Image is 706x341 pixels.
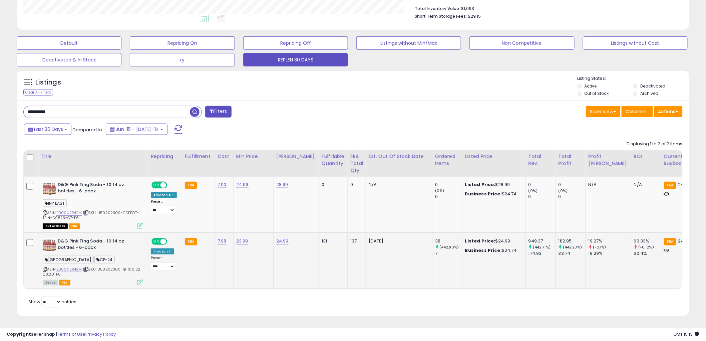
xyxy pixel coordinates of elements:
div: 0 [559,182,586,188]
div: ASIN: [43,182,143,228]
div: Current Buybox Price [664,153,698,167]
div: Est. Out Of Stock Date [369,153,429,160]
button: Save View [586,106,621,117]
b: Business Price: [465,247,502,253]
button: Repricing Off [243,36,348,50]
span: $29.15 [468,13,481,19]
div: ASIN: [43,238,143,285]
div: Repricing [151,153,179,160]
span: 24.99 [678,238,690,244]
div: 0 [435,182,462,188]
li: $1,093 [415,4,678,12]
div: Preset: [151,256,177,271]
div: 38 [435,238,462,244]
label: Archived [640,91,658,96]
a: B000N2R42M [56,210,82,216]
span: Columns [626,108,647,115]
img: 51UT3gDG9JL._SL40_.jpg [43,182,56,195]
div: Listed Price [465,153,523,160]
b: D&G Pink Ting Soda - 10.14 oz bottles - 6-pack [58,238,139,252]
div: 19.27% [589,238,631,244]
small: (-0.12%) [638,244,654,250]
div: Ordered Items [435,153,459,167]
button: Repricing On [130,36,235,50]
span: | SKU: U50202300-CDEPOT-TPIN-D9823-C7-F6 [43,210,139,220]
button: Listings without Cost [583,36,688,50]
label: Out of Stock [585,91,609,96]
span: Compared to: [72,127,103,133]
div: FBA Total Qty [350,153,363,174]
div: $24.74 [465,191,520,197]
span: | SKU: U50202300-IB-100132-C8.28-F6 [43,267,142,277]
div: Fulfillment [185,153,212,160]
b: Business Price: [465,191,502,197]
span: Show: entries [28,299,76,305]
span: ON [152,239,160,244]
span: Jun-15 - [DATE]-14 [116,126,159,133]
a: B000N2R42M [56,267,82,272]
div: $24.74 [465,247,520,253]
small: (-0.1%) [593,244,606,250]
div: 0 [350,182,361,188]
button: REPLEN 30 DAYS [243,53,348,66]
button: Jun-15 - [DATE]-14 [106,124,167,135]
div: 0 [528,194,556,200]
button: Non Competitive [469,36,574,50]
div: 60.33% [634,238,661,244]
div: Fulfillable Quantity [322,153,345,167]
small: (442.23%) [563,244,582,250]
div: seller snap | | [7,331,116,338]
div: 182.95 [559,238,586,244]
a: 23.99 [236,238,248,244]
p: [DATE] [369,238,427,244]
a: 7.98 [218,238,227,244]
label: Active [585,83,597,89]
a: 24.99 [276,238,289,244]
button: Deactivated & In Stock [17,53,121,66]
span: INP EAST [43,199,67,207]
div: 0 [435,194,462,200]
div: Clear All Filters [23,89,53,96]
small: FBA [185,182,197,189]
div: 137 [350,238,361,244]
div: N/A [634,182,656,188]
a: Terms of Use [57,331,85,337]
span: All listings that are currently out of stock and unavailable for purchase on Amazon [43,223,68,229]
span: ON [152,182,160,188]
small: (0%) [528,188,538,193]
button: Filters [205,106,231,118]
div: 60.4% [634,250,661,257]
strong: Copyright [7,331,31,337]
p: N/A [369,182,427,188]
div: Min Price [236,153,271,160]
div: [PERSON_NAME] [276,153,316,160]
span: [GEOGRAPHIC_DATA] [43,256,94,264]
button: Last 30 Days [24,124,71,135]
b: D&G Pink Ting Soda - 10.14 oz bottles - 6-pack [58,182,139,196]
small: FBA [664,182,676,189]
small: FBA [664,238,676,245]
span: All listings currently available for purchase on Amazon [43,280,58,286]
span: 24.99 [678,181,690,188]
small: (442.86%) [439,244,459,250]
span: OFF [166,182,177,188]
div: Preset: [151,199,177,214]
div: $28.99 [465,182,520,188]
span: OFF [166,239,177,244]
small: (0%) [435,188,444,193]
div: N/A [589,182,626,188]
div: 949.37 [528,238,556,244]
div: Amazon AI * [151,192,177,198]
span: FBA [69,223,80,229]
span: Last 30 Days [34,126,63,133]
small: (442.71%) [533,244,551,250]
b: Total Inventory Value: [415,6,460,11]
span: FBA [59,280,70,286]
b: Listed Price: [465,181,495,188]
b: Listed Price: [465,238,495,244]
div: 0 [528,182,556,188]
span: 2025-08-14 15:13 GMT [674,331,699,337]
div: Cost [218,153,231,160]
label: Deactivated [640,83,665,89]
div: Amazon AI [151,248,174,254]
